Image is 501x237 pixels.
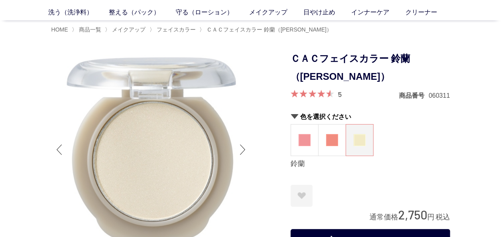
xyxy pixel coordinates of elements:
a: フェイスカラー [155,26,196,33]
a: 商品一覧 [77,26,101,33]
dd: 060311 [428,91,450,100]
span: 2,750 [398,207,427,222]
a: HOME [51,26,68,33]
a: 洗う（洗浄料） [48,8,109,17]
a: クリーナー [405,8,453,17]
div: 鈴蘭 [291,159,450,169]
dl: 秋桜 [291,124,318,156]
a: 整える（パック） [109,8,176,17]
li: 〉 [72,26,103,34]
a: 守る（ローション） [176,8,249,17]
div: Next slide [235,134,251,166]
a: お気に入りに登録する [291,185,312,207]
dl: 柘榴 [318,124,346,156]
img: 鈴蘭 [354,134,365,146]
a: ＣＡＣフェイスカラー 鈴蘭（[PERSON_NAME]） [205,26,332,33]
span: 円 [427,213,434,221]
div: Previous slide [51,134,67,166]
h1: ＣＡＣフェイスカラー 鈴蘭（[PERSON_NAME]） [291,50,450,86]
h2: 色を選択ください [291,113,450,121]
img: 秋桜 [299,134,310,146]
a: 5 [338,90,342,99]
span: ＣＡＣフェイスカラー 鈴蘭（[PERSON_NAME]） [206,26,332,33]
a: 柘榴 [318,124,346,156]
a: メイクアップ [249,8,303,17]
span: フェイスカラー [157,26,196,33]
span: 税込 [436,213,450,221]
img: 柘榴 [326,134,338,146]
li: 〉 [105,26,147,34]
span: メイクアップ [112,26,145,33]
li: 〉 [199,26,334,34]
a: インナーケア [351,8,405,17]
a: メイクアップ [110,26,145,33]
li: 〉 [149,26,198,34]
span: 商品一覧 [79,26,101,33]
dl: 鈴蘭 [346,124,373,156]
dt: 商品番号 [399,91,428,100]
span: 通常価格 [369,213,398,221]
a: 秋桜 [291,124,318,156]
a: 日やけ止め [303,8,351,17]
